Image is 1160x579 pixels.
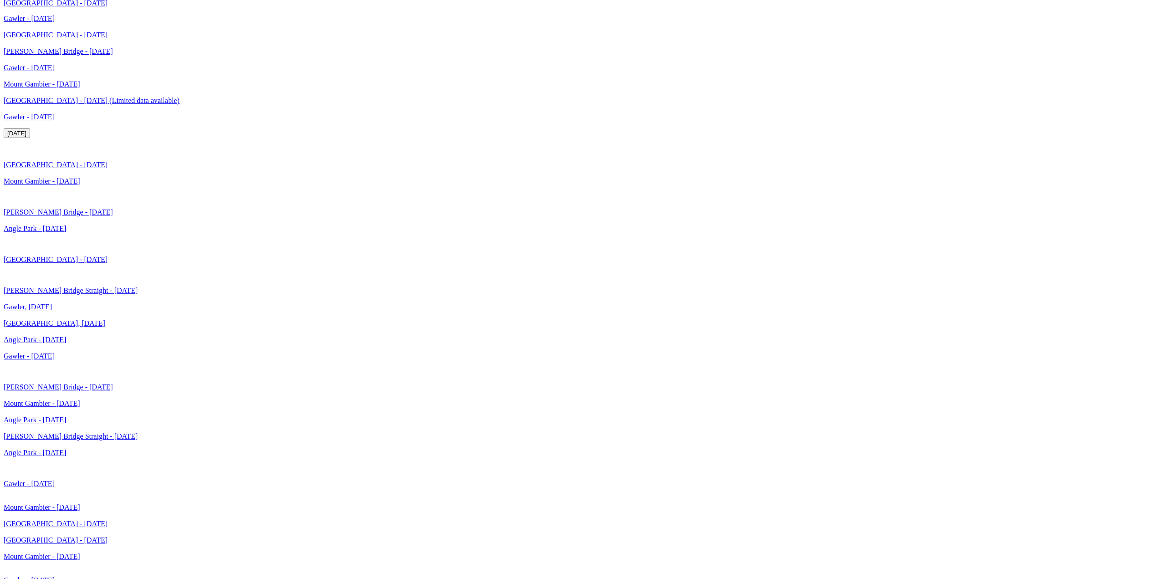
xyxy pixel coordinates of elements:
a: [GEOGRAPHIC_DATA], [DATE] [4,319,105,327]
a: Angle Park - [DATE] [4,449,66,456]
a: Mount Gambier - [DATE] [4,553,80,560]
a: Angle Park - [DATE] [4,336,66,343]
a: Gawler - [DATE] [4,352,55,360]
a: Gawler, [DATE] [4,303,52,311]
a: Mount Gambier - [DATE] [4,503,80,511]
a: Gawler - [DATE] [4,113,55,121]
a: [GEOGRAPHIC_DATA] - [DATE] [4,256,108,263]
a: [GEOGRAPHIC_DATA] - [DATE] [4,31,108,39]
a: [GEOGRAPHIC_DATA] - [DATE] [4,536,108,544]
a: [PERSON_NAME] Bridge Straight - [DATE] [4,432,138,440]
a: Mount Gambier - [DATE] [4,80,80,88]
a: Gawler - [DATE] [4,480,55,487]
a: [PERSON_NAME] Bridge - [DATE] [4,47,113,55]
a: [PERSON_NAME] Bridge Straight - [DATE] [4,287,138,294]
a: Mount Gambier - [DATE] [4,177,80,185]
a: Gawler - [DATE] [4,64,55,72]
a: [GEOGRAPHIC_DATA] - [DATE] [4,520,108,528]
a: [GEOGRAPHIC_DATA] - [DATE] [4,161,108,169]
button: [DATE] [4,128,30,138]
a: [PERSON_NAME] Bridge - [DATE] [4,208,113,216]
a: [GEOGRAPHIC_DATA] - [DATE] (Limited data available) [4,97,180,104]
a: Angle Park - [DATE] [4,416,66,424]
a: Gawler - [DATE] [4,15,55,22]
a: Mount Gambier - [DATE] [4,400,80,407]
a: [PERSON_NAME] Bridge - [DATE] [4,383,113,391]
a: Angle Park - [DATE] [4,225,66,232]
